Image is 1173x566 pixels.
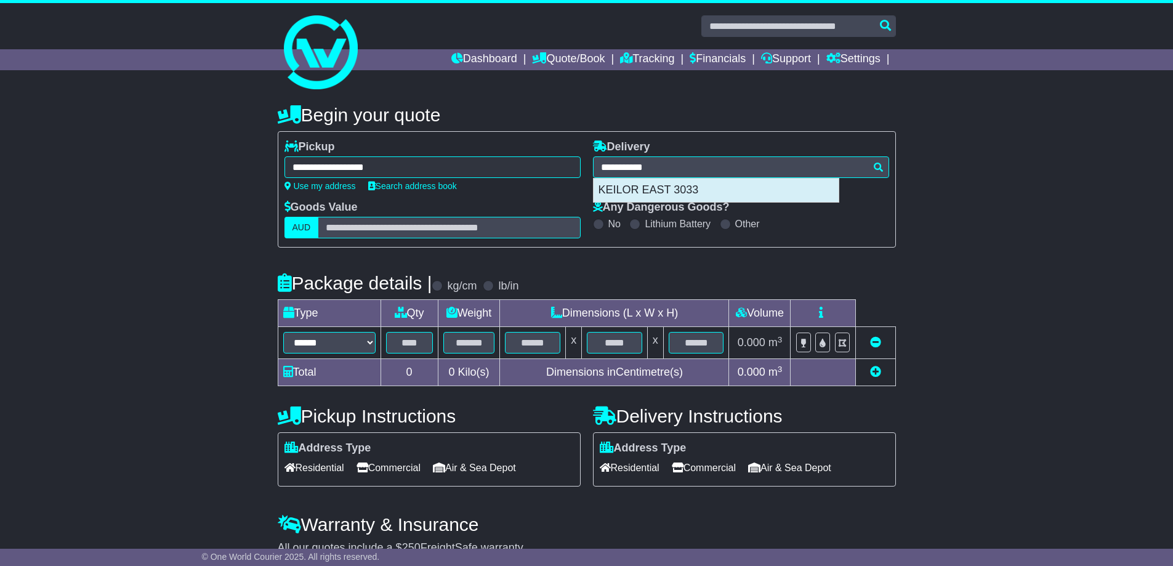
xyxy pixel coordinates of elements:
[284,181,356,191] a: Use my address
[284,201,358,214] label: Goods Value
[381,300,438,327] td: Qty
[690,49,746,70] a: Financials
[600,458,659,477] span: Residential
[433,458,516,477] span: Air & Sea Depot
[672,458,736,477] span: Commercial
[278,514,896,535] h4: Warranty & Insurance
[594,179,839,202] div: KEILOR EAST 3033
[451,49,517,70] a: Dashboard
[593,201,730,214] label: Any Dangerous Goods?
[761,49,811,70] a: Support
[438,359,500,386] td: Kilo(s)
[768,336,783,349] span: m
[402,541,421,554] span: 250
[748,458,831,477] span: Air & Sea Depot
[870,366,881,378] a: Add new item
[738,336,765,349] span: 0.000
[381,359,438,386] td: 0
[447,280,477,293] label: kg/cm
[284,442,371,455] label: Address Type
[202,552,380,562] span: © One World Courier 2025. All rights reserved.
[645,218,711,230] label: Lithium Battery
[500,300,729,327] td: Dimensions (L x W x H)
[566,327,582,359] td: x
[593,406,896,426] h4: Delivery Instructions
[778,365,783,374] sup: 3
[284,458,344,477] span: Residential
[870,336,881,349] a: Remove this item
[278,541,896,555] div: All our quotes include a $ FreightSafe warranty.
[620,49,674,70] a: Tracking
[284,217,319,238] label: AUD
[500,359,729,386] td: Dimensions in Centimetre(s)
[778,335,783,344] sup: 3
[278,105,896,125] h4: Begin your quote
[647,327,663,359] td: x
[498,280,518,293] label: lb/in
[532,49,605,70] a: Quote/Book
[448,366,454,378] span: 0
[608,218,621,230] label: No
[593,156,889,178] typeahead: Please provide city
[600,442,687,455] label: Address Type
[735,218,760,230] label: Other
[593,140,650,154] label: Delivery
[278,273,432,293] h4: Package details |
[278,406,581,426] h4: Pickup Instructions
[438,300,500,327] td: Weight
[738,366,765,378] span: 0.000
[357,458,421,477] span: Commercial
[284,140,335,154] label: Pickup
[368,181,457,191] a: Search address book
[826,49,881,70] a: Settings
[729,300,791,327] td: Volume
[278,300,381,327] td: Type
[768,366,783,378] span: m
[278,359,381,386] td: Total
